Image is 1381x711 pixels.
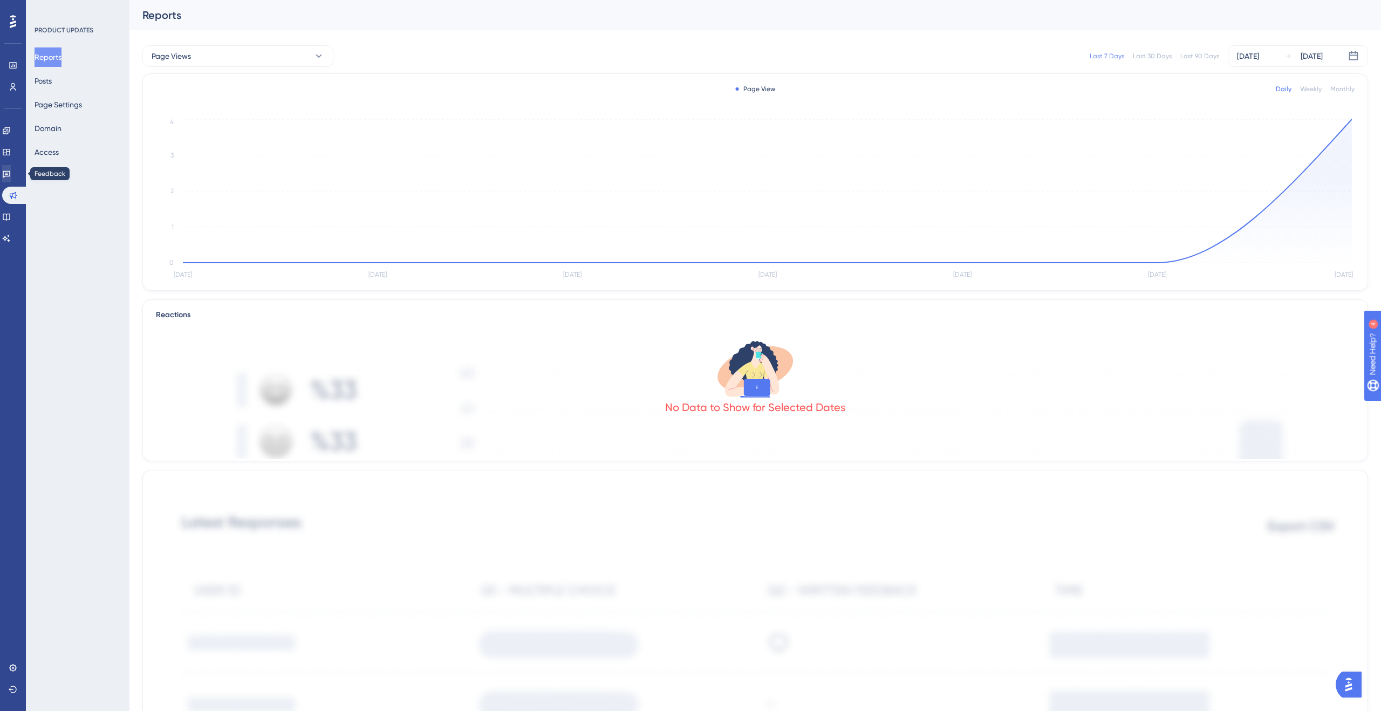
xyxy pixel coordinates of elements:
[35,47,61,67] button: Reports
[170,187,174,195] tspan: 2
[758,271,777,278] tspan: [DATE]
[156,309,1355,322] div: Reactions
[172,223,174,231] tspan: 1
[35,95,82,114] button: Page Settings
[170,152,174,159] tspan: 3
[1330,85,1355,93] div: Monthly
[75,5,78,14] div: 4
[1276,85,1291,93] div: Daily
[35,71,52,91] button: Posts
[1300,85,1322,93] div: Weekly
[1336,668,1368,701] iframe: UserGuiding AI Assistant Launcher
[25,3,67,16] span: Need Help?
[174,271,192,278] tspan: [DATE]
[35,119,61,138] button: Domain
[1301,50,1323,63] div: [DATE]
[563,271,582,278] tspan: [DATE]
[35,26,93,35] div: PRODUCT UPDATES
[1237,50,1259,63] div: [DATE]
[953,271,972,278] tspan: [DATE]
[142,8,1341,23] div: Reports
[152,50,191,63] span: Page Views
[368,271,387,278] tspan: [DATE]
[736,85,775,93] div: Page View
[170,118,174,126] tspan: 4
[1335,271,1353,278] tspan: [DATE]
[665,400,845,415] div: No Data to Show for Selected Dates
[1148,271,1166,278] tspan: [DATE]
[1133,52,1172,60] div: Last 30 Days
[169,259,174,266] tspan: 0
[1180,52,1219,60] div: Last 90 Days
[142,45,333,67] button: Page Views
[1090,52,1124,60] div: Last 7 Days
[35,142,59,162] button: Access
